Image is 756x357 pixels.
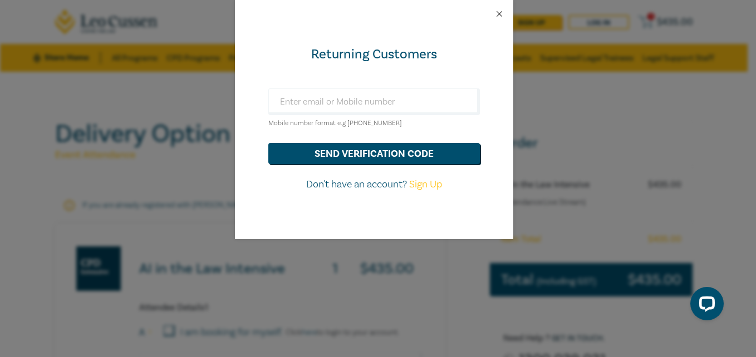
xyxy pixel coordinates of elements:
[681,282,728,329] iframe: LiveChat chat widget
[268,177,480,192] p: Don't have an account?
[268,46,480,63] div: Returning Customers
[409,178,442,191] a: Sign Up
[268,143,480,164] button: send verification code
[268,88,480,115] input: Enter email or Mobile number
[268,119,402,127] small: Mobile number format e.g [PHONE_NUMBER]
[494,9,504,19] button: Close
